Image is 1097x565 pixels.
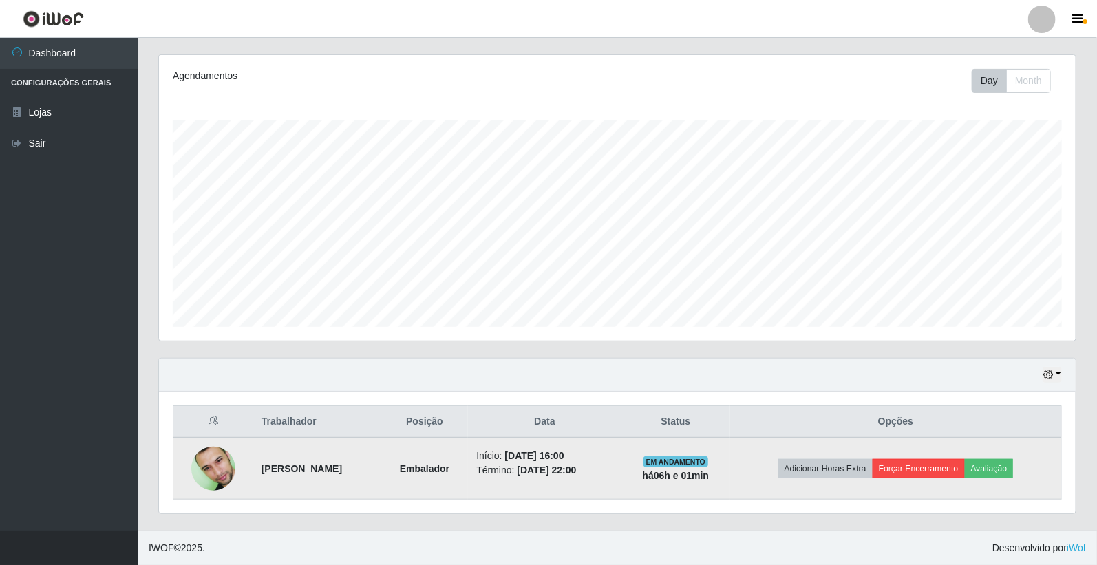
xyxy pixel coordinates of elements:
button: Month [1006,69,1051,93]
th: Data [468,406,621,438]
time: [DATE] 22:00 [517,465,576,476]
button: Forçar Encerramento [873,459,965,478]
button: Avaliação [965,459,1014,478]
button: Day [972,69,1007,93]
li: Término: [476,463,613,478]
img: 1742301496184.jpeg [191,434,235,504]
span: IWOF [149,542,174,553]
th: Opções [730,406,1061,438]
th: Posição [381,406,469,438]
span: © 2025 . [149,541,205,555]
div: Toolbar with button groups [972,69,1062,93]
div: First group [972,69,1051,93]
strong: [PERSON_NAME] [262,463,342,474]
span: Desenvolvido por [992,541,1086,555]
img: CoreUI Logo [23,10,84,28]
th: Status [621,406,730,438]
strong: há 06 h e 01 min [643,470,710,481]
div: Agendamentos [173,69,531,83]
th: Trabalhador [253,406,381,438]
a: iWof [1067,542,1086,553]
span: EM ANDAMENTO [643,456,709,467]
time: [DATE] 16:00 [505,450,564,461]
strong: Embalador [400,463,449,474]
li: Início: [476,449,613,463]
button: Adicionar Horas Extra [778,459,873,478]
